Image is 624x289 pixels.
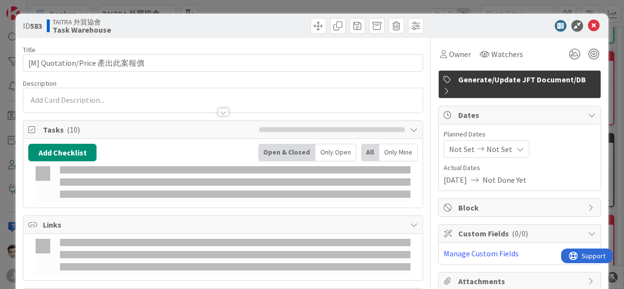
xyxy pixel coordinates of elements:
[361,144,379,161] div: All
[67,125,80,135] span: ( 10 )
[53,26,111,34] b: Task Warehouse
[449,48,471,60] span: Owner
[512,229,528,238] span: ( 0/0 )
[43,219,405,231] span: Links
[444,129,596,139] span: Planned Dates
[23,45,36,54] label: Title
[43,124,254,135] span: Tasks
[458,275,583,287] span: Attachments
[20,1,44,13] span: Support
[379,144,418,161] div: Only Mine
[23,20,42,32] span: ID
[458,228,583,239] span: Custom Fields
[28,144,97,161] button: Add Checklist
[315,144,356,161] div: Only Open
[444,174,467,186] span: [DATE]
[483,174,526,186] span: Not Done Yet
[23,79,57,88] span: Description
[258,144,315,161] div: Open & Closed
[491,48,523,60] span: Watchers
[53,18,111,26] span: TAITRA 外貿協會
[23,54,423,72] input: type card name here...
[458,74,596,85] span: Generate/Update JFT Document/DB
[458,202,583,213] span: Block
[458,109,583,121] span: Dates
[444,163,596,173] span: Actual Dates
[444,249,519,258] a: Manage Custom Fields
[449,143,475,155] span: Not Set
[487,143,512,155] span: Not Set
[30,21,42,31] b: 583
